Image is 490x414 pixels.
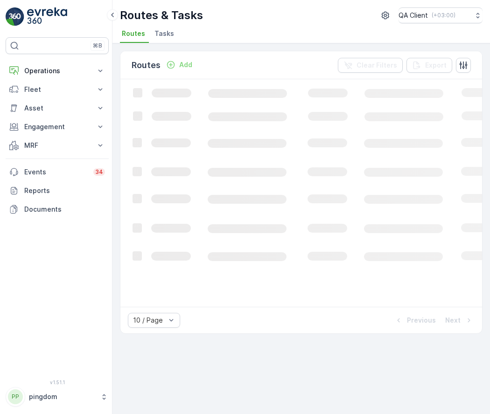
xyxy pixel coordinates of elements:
button: Previous [393,315,437,326]
p: Routes & Tasks [120,8,203,23]
button: MRF [6,136,109,155]
img: logo_light-DOdMpM7g.png [27,7,67,26]
button: Next [444,315,475,326]
p: pingdom [29,392,96,401]
div: PP [8,389,23,404]
p: Add [179,60,192,69]
button: PPpingdom [6,387,109,407]
p: Routes [132,59,161,72]
p: Documents [24,205,105,214]
button: Clear Filters [338,58,403,73]
p: MRF [24,141,90,150]
span: v 1.51.1 [6,379,109,385]
p: Export [425,61,447,70]
p: Engagement [24,122,90,131]
img: logo [6,7,24,26]
p: QA Client [399,11,428,20]
p: Events [24,167,88,177]
span: Tasks [154,29,174,38]
p: Operations [24,66,90,76]
a: Reports [6,181,109,200]
span: Routes [122,29,145,38]
button: Fleet [6,80,109,99]
p: ( +03:00 ) [432,12,455,19]
button: Add [162,59,196,70]
p: ⌘B [93,42,102,49]
button: Asset [6,99,109,117]
p: 34 [95,168,103,176]
a: Events34 [6,163,109,181]
p: Clear Filters [357,61,397,70]
button: QA Client(+03:00) [399,7,483,23]
p: Asset [24,103,90,113]
p: Next [445,316,461,325]
p: Reports [24,186,105,195]
a: Documents [6,200,109,219]
button: Operations [6,62,109,80]
p: Previous [407,316,436,325]
button: Engagement [6,117,109,136]
p: Fleet [24,85,90,94]
button: Export [406,58,452,73]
